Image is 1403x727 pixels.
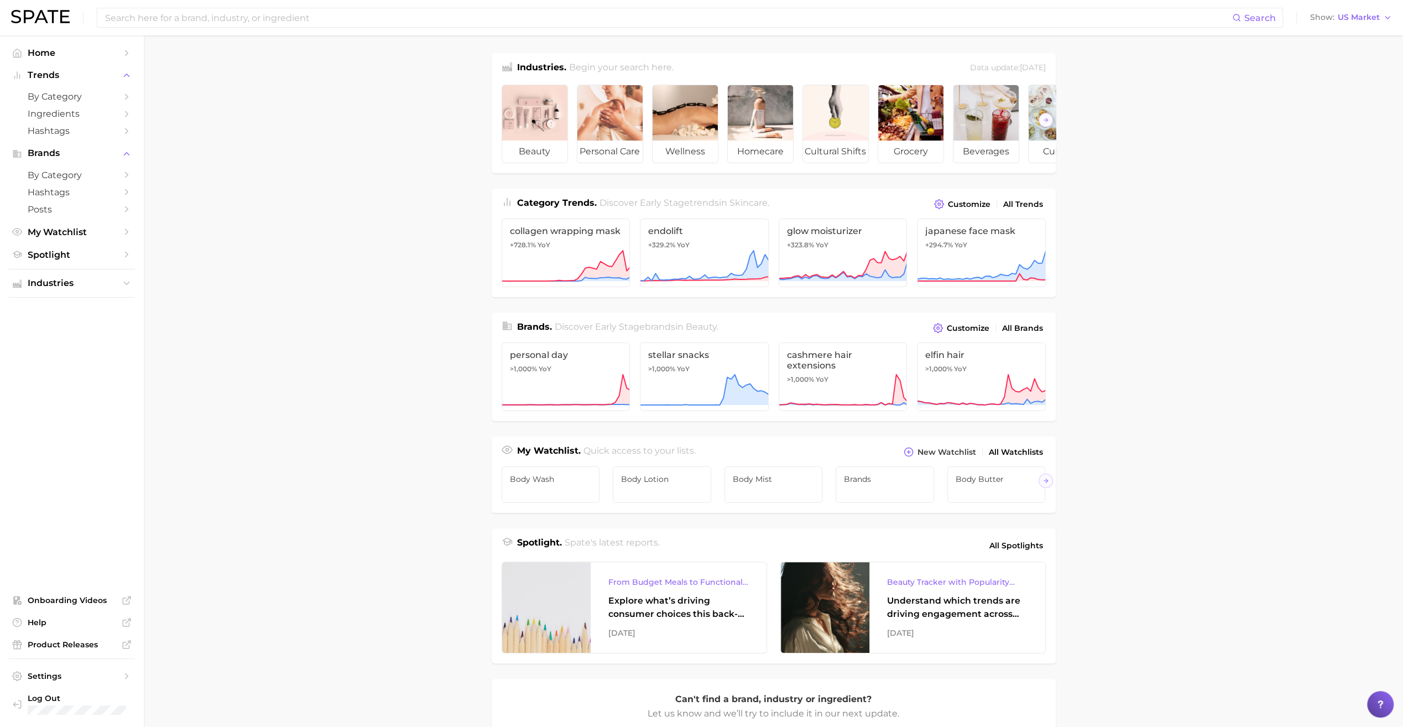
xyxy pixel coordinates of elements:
[9,88,135,105] a: by Category
[987,536,1046,555] a: All Spotlights
[931,196,993,212] button: Customize
[510,475,592,484] span: Body wash
[955,241,967,250] span: YoY
[11,10,70,23] img: SPATE
[953,85,1019,163] a: beverages
[954,365,967,373] span: YoY
[28,187,116,198] span: Hashtags
[724,466,823,503] a: Body Mist
[9,67,135,84] button: Trends
[28,250,116,260] span: Spotlight
[925,365,952,373] span: >1,000%
[953,141,1019,163] span: beverages
[887,626,1028,640] div: [DATE]
[510,365,537,373] span: >1,000%
[686,321,717,332] span: beauty
[608,594,749,621] div: Explore what’s driving consumer choices this back-to-school season From budget-friendly meals to ...
[28,640,116,650] span: Product Releases
[9,275,135,292] button: Industries
[1338,14,1380,20] span: US Market
[930,320,992,336] button: Customize
[9,246,135,263] a: Spotlight
[787,241,814,249] span: +323.8%
[648,350,760,360] span: stellar snacks
[728,141,793,163] span: homecare
[28,595,116,605] span: Onboarding Videos
[9,690,135,718] a: Log out. Currently logged in with e-mail alicia.ung@kearney.com.
[539,365,551,373] span: YoY
[816,375,828,384] span: YoY
[986,445,1046,460] a: All Watchlists
[729,198,768,208] span: skincare
[28,278,116,288] span: Industries
[1310,14,1334,20] span: Show
[555,321,718,332] span: Discover Early Stage brands in .
[648,365,675,373] span: >1,000%
[1307,11,1395,25] button: ShowUS Market
[1039,474,1053,488] button: Scroll Right
[925,241,953,249] span: +294.7%
[510,226,622,236] span: collagen wrapping mask
[844,475,926,484] span: Brands
[28,170,116,180] span: by Category
[948,200,990,209] span: Customize
[836,466,934,503] a: Brands
[28,693,126,703] span: Log Out
[28,91,116,102] span: by Category
[901,444,978,460] button: New Watchlist
[802,85,869,163] a: cultural shifts
[9,201,135,218] a: Posts
[569,61,674,76] h2: Begin your search here.
[779,342,907,411] a: cashmere hair extensions>1,000% YoY
[608,626,749,640] div: [DATE]
[646,707,901,721] p: Let us know and we’ll try to include it in our next update.
[517,198,597,208] span: Category Trends .
[502,342,630,411] a: personal day>1,000% YoY
[1000,197,1046,212] a: All Trends
[517,444,581,460] h1: My Watchlist.
[999,321,1046,336] a: All Brands
[502,141,567,163] span: beauty
[28,671,116,681] span: Settings
[502,562,767,653] a: From Budget Meals to Functional Snacks: Food & Beverage Trends Shaping Consumer Behavior This Sch...
[640,342,769,411] a: stellar snacks>1,000% YoY
[502,466,600,503] a: Body wash
[621,475,703,484] span: Body Lotion
[989,448,1043,457] span: All Watchlists
[652,85,718,163] a: wellness
[1244,13,1276,23] span: Search
[887,575,1028,589] div: Beauty Tracker with Popularity Index
[517,536,562,555] h1: Spotlight.
[9,105,135,122] a: Ingredients
[510,350,622,360] span: personal day
[917,342,1046,411] a: elfin hair>1,000% YoY
[9,614,135,631] a: Help
[1039,113,1053,127] button: Scroll Right
[9,184,135,201] a: Hashtags
[780,562,1046,653] a: Beauty Tracker with Popularity IndexUnderstand which trends are driving engagement across platfor...
[28,48,116,58] span: Home
[583,444,696,460] h2: Quick access to your lists.
[9,592,135,609] a: Onboarding Videos
[9,167,135,184] a: by Category
[816,241,828,250] span: YoY
[887,594,1028,621] div: Understand which trends are driving engagement across platforms in the skin, hair, makeup, and fr...
[779,219,907,287] a: glow moisturizer+323.8% YoY
[727,85,794,163] a: homecare
[677,365,690,373] span: YoY
[787,226,899,236] span: glow moisturizer
[517,321,552,332] span: Brands .
[787,350,899,371] span: cashmere hair extensions
[28,126,116,136] span: Hashtags
[9,44,135,61] a: Home
[640,219,769,287] a: endolift+329.2% YoY
[803,141,868,163] span: cultural shifts
[608,575,749,589] div: From Budget Meals to Functional Snacks: Food & Beverage Trends Shaping Consumer Behavior This Sch...
[1003,200,1043,209] span: All Trends
[104,8,1232,27] input: Search here for a brand, industry, or ingredient
[538,241,550,250] span: YoY
[989,539,1043,552] span: All Spotlights
[28,108,116,119] span: Ingredients
[648,241,675,249] span: +329.2%
[565,536,660,555] h2: Spate's latest reports.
